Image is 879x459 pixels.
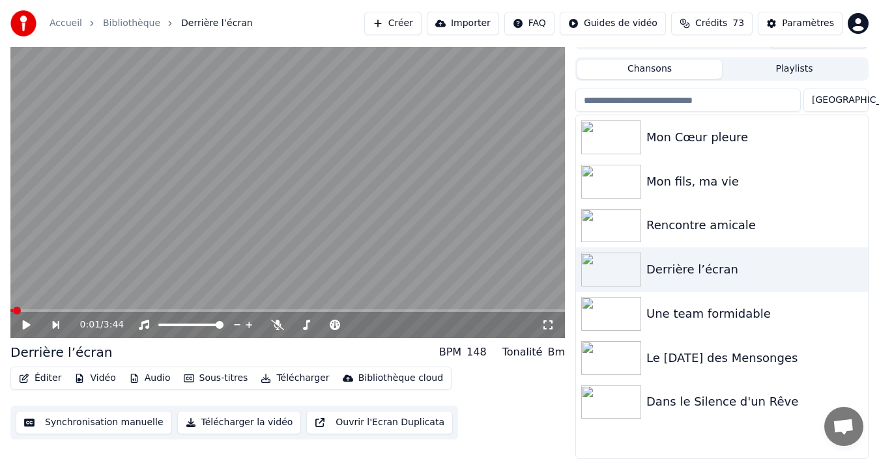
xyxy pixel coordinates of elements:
[560,12,666,35] button: Guides de vidéo
[732,17,744,30] span: 73
[103,17,160,30] a: Bibliothèque
[80,318,111,331] div: /
[50,17,253,30] nav: breadcrumb
[306,411,453,434] button: Ouvrir l'Ecran Duplicata
[824,407,863,446] div: Ouvrir le chat
[439,344,461,360] div: BPM
[646,305,863,323] div: Une team formidable
[646,173,863,191] div: Mon fils, ma vie
[671,12,753,35] button: Crédits73
[124,369,176,387] button: Audio
[502,344,543,360] div: Tonalité
[504,12,555,35] button: FAQ
[10,343,112,361] div: Derrière l’écran
[427,12,499,35] button: Importer
[646,349,863,367] div: Le [DATE] des Mensonges
[14,369,66,387] button: Éditer
[547,344,565,360] div: Bm
[10,10,36,36] img: youka
[577,60,722,79] button: Chansons
[646,260,863,279] div: Derrière l’écran
[181,17,253,30] span: Derrière l’écran
[467,344,487,360] div: 148
[646,216,863,234] div: Rencontre amicale
[80,318,100,331] span: 0:01
[758,12,843,35] button: Paramètres
[255,369,334,387] button: Télécharger
[782,17,834,30] div: Paramètres
[177,411,302,434] button: Télécharger la vidéo
[179,369,253,387] button: Sous-titres
[104,318,124,331] span: 3:44
[69,369,121,387] button: Vidéo
[695,17,727,30] span: Crédits
[364,12,422,35] button: Créer
[646,128,863,146] div: Mon Cœur pleure
[16,411,172,434] button: Synchronisation manuelle
[358,372,443,385] div: Bibliothèque cloud
[50,17,82,30] a: Accueil
[722,60,867,79] button: Playlists
[646,393,863,411] div: Dans le Silence d'un Rêve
